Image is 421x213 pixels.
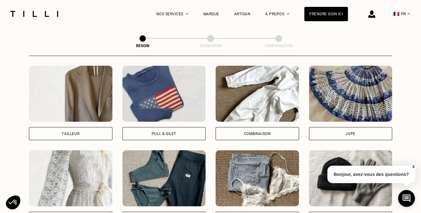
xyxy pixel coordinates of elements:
[234,12,251,16] a: Artisan
[111,44,174,48] div: Besoin
[122,150,206,206] img: Tilli retouche votre Maillot de bain
[203,12,219,16] a: Marque
[244,132,271,135] div: Combinaison
[186,13,188,15] img: Menu déroulant
[179,44,242,48] div: Estimation
[29,65,112,122] img: Tilli retouche votre Tailleur
[407,13,410,15] img: menu déroulant
[122,65,206,122] img: Tilli retouche votre Pull & gilet
[29,150,112,206] img: Tilli retouche votre Robe de mariée
[8,11,60,17] img: Logo du service de couturière Tilli
[345,132,355,135] div: Jupe
[304,7,348,21] a: Prendre soin ici
[393,11,400,17] span: 🇫🇷
[248,44,310,48] div: Confirmation
[410,163,416,170] button: X
[215,65,299,122] img: Tilli retouche votre Combinaison
[215,150,299,206] img: Tilli retouche votre Lingerie
[152,132,176,135] div: Pull & gilet
[309,150,392,206] img: Tilli retouche votre Accessoires
[368,10,375,18] img: icône connexion
[327,166,415,183] p: Bonjour, avez-vous des questions?
[287,13,289,15] img: Menu déroulant à propos
[309,65,392,122] img: Tilli retouche votre Jupe
[62,132,79,135] div: Tailleur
